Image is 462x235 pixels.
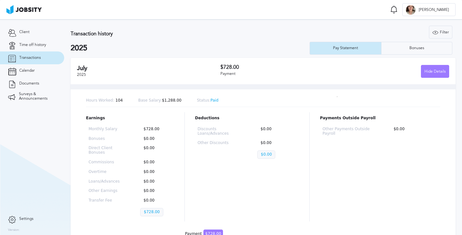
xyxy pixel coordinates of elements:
[406,5,415,15] div: A
[320,116,440,121] p: Payments Outside Payroll
[19,43,46,47] span: Time off history
[140,127,171,131] p: $728.00
[140,170,171,174] p: $0.00
[406,46,427,50] div: Bonuses
[77,72,86,77] span: 2025
[381,42,453,55] button: Bonuses
[77,65,220,72] h2: July
[421,65,449,78] button: Hide Details
[195,116,299,121] p: Deductions
[220,72,335,76] div: Payment
[421,65,449,78] div: Hide Details
[140,137,171,141] p: $0.00
[19,217,33,221] span: Settings
[140,198,171,203] p: $0.00
[310,42,381,55] button: Pay Statement
[19,30,30,34] span: Client
[89,160,120,165] p: Commissions
[8,228,20,232] label: Version:
[220,64,335,70] h3: $728.00
[19,92,56,101] span: Surveys & Announcements
[415,8,452,12] span: [PERSON_NAME]
[71,44,310,53] h2: 2025
[89,198,120,203] p: Transfer Fee
[257,150,275,159] p: $0.00
[89,170,120,174] p: Overtime
[89,127,120,131] p: Monthly Salary
[6,5,42,14] img: ab4bad089aa723f57921c736e9817d99.png
[322,127,370,136] p: Other Payments Outside Payroll
[138,98,162,103] span: Base Salary:
[89,179,120,184] p: Loans/Advances
[89,137,120,141] p: Bonuses
[330,46,361,50] div: Pay Statement
[429,26,452,39] button: Filter
[198,127,237,136] p: Discounts Loans/Advances
[19,68,35,73] span: Calendar
[71,31,279,37] h3: Transaction history
[19,81,39,86] span: Documents
[198,141,237,145] p: Other Discounts
[257,141,296,145] p: $0.00
[257,127,296,136] p: $0.00
[390,127,438,136] p: $0.00
[19,56,41,60] span: Transactions
[89,146,120,155] p: Direct Client Bonuses
[140,189,171,193] p: $0.00
[197,98,218,103] p: Paid
[86,98,114,103] span: Hours Worked:
[86,98,123,103] p: 104
[402,3,456,16] button: A[PERSON_NAME]
[140,179,171,184] p: $0.00
[140,160,171,165] p: $0.00
[197,98,210,103] span: Status:
[89,189,120,193] p: Other Earnings
[86,116,174,121] p: Earnings
[138,98,182,103] p: $1,288.00
[140,208,163,216] p: $728.00
[429,26,452,39] div: Filter
[140,146,171,155] p: $0.00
